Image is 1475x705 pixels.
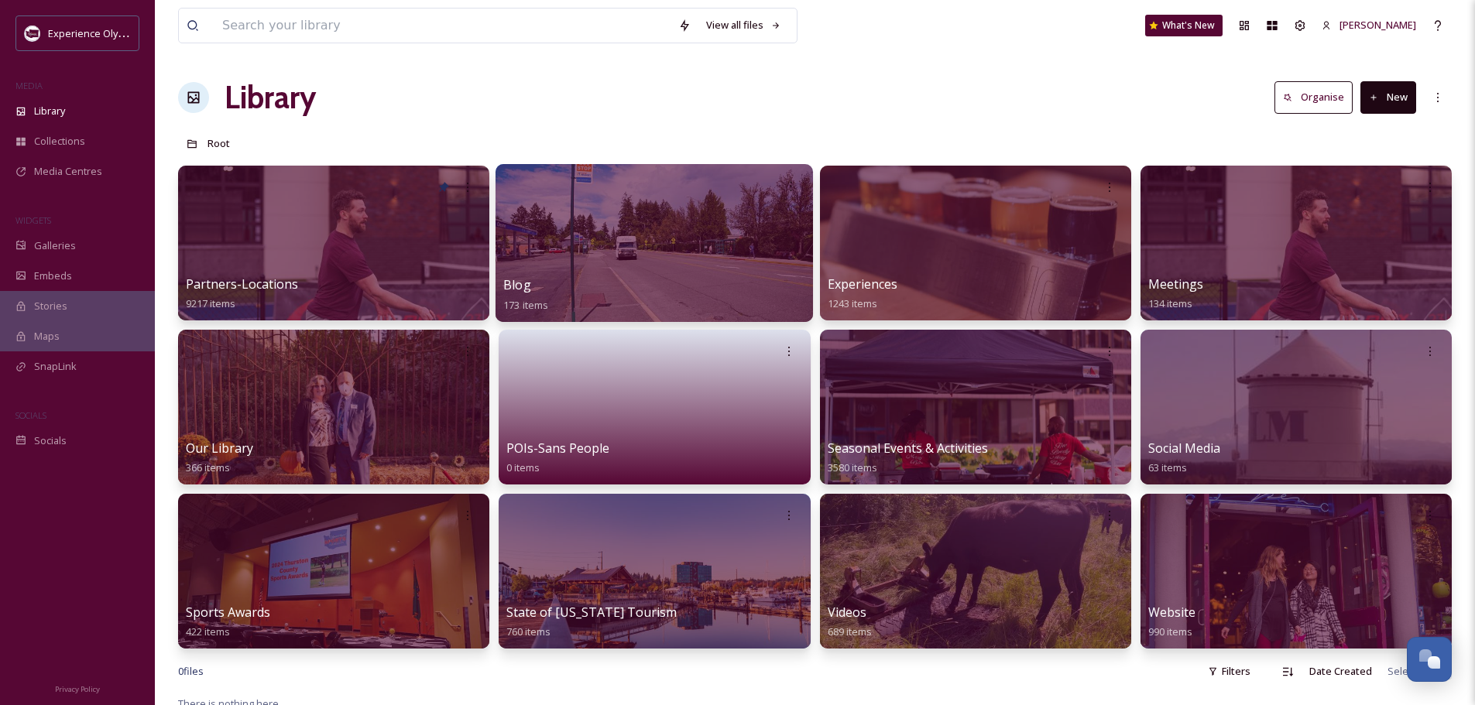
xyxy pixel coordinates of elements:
span: Seasonal Events & Activities [828,440,988,457]
span: Meetings [1148,275,1203,293]
a: POIs-Sans People0 items [506,441,609,474]
span: Website [1148,604,1195,621]
span: 0 file s [178,664,204,679]
a: [PERSON_NAME] [1314,10,1424,40]
span: 689 items [828,625,872,638]
span: 9217 items [186,296,235,310]
span: Root [208,136,230,150]
span: Select all [1388,664,1429,679]
span: [PERSON_NAME] [1340,18,1416,32]
span: 1243 items [828,296,877,310]
span: 0 items [506,460,540,474]
a: Seasonal Events & Activities3580 items [828,441,988,474]
a: Root [208,134,230,152]
span: Videos [828,604,866,621]
span: Social Media [1148,440,1220,457]
a: Videos689 items [828,605,872,638]
span: POIs-Sans People [506,440,609,457]
span: 134 items [1148,296,1192,310]
a: Website990 items [1148,605,1195,638]
span: State of [US_STATE] Tourism [506,604,677,621]
a: Partners-Locations9217 items [186,277,298,310]
span: Stories [34,299,67,313]
span: Our Library [186,440,253,457]
span: Privacy Policy [55,684,100,694]
span: 366 items [186,460,230,474]
span: Media Centres [34,164,102,179]
span: Collections [34,134,85,149]
a: Sports Awards422 items [186,605,270,638]
span: Experiences [828,275,897,293]
span: 760 items [506,625,551,638]
a: Experiences1243 items [828,277,897,310]
a: Organise [1274,81,1360,113]
span: 422 items [186,625,230,638]
button: New [1360,81,1416,113]
span: Sports Awards [186,604,270,621]
a: Social Media63 items [1148,441,1220,474]
span: Embeds [34,269,72,283]
a: What's New [1145,15,1223,36]
span: Experience Olympia [48,26,140,40]
span: 3580 items [828,460,877,474]
a: Meetings134 items [1148,277,1203,310]
div: Filters [1200,656,1258,686]
a: Library [225,74,316,121]
span: MEDIA [15,80,43,91]
span: Socials [34,433,67,448]
span: SOCIALS [15,409,46,421]
a: State of [US_STATE] Tourism760 items [506,605,677,638]
img: download.jpeg [25,26,40,41]
div: Date Created [1302,656,1380,686]
a: Privacy Policy [55,679,100,697]
a: Our Library366 items [186,441,253,474]
button: Open Chat [1407,637,1452,682]
input: Search your library [214,9,671,43]
span: Blog [503,276,531,293]
span: 990 items [1148,625,1192,638]
span: 63 items [1148,460,1187,474]
span: 173 items [503,297,548,311]
span: Library [34,104,65,118]
span: Maps [34,329,60,344]
span: WIDGETS [15,214,51,226]
a: Blog173 items [503,278,548,312]
button: Organise [1274,81,1353,113]
span: Galleries [34,238,76,253]
a: View all files [698,10,789,40]
span: SnapLink [34,359,77,374]
span: Partners-Locations [186,275,298,293]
